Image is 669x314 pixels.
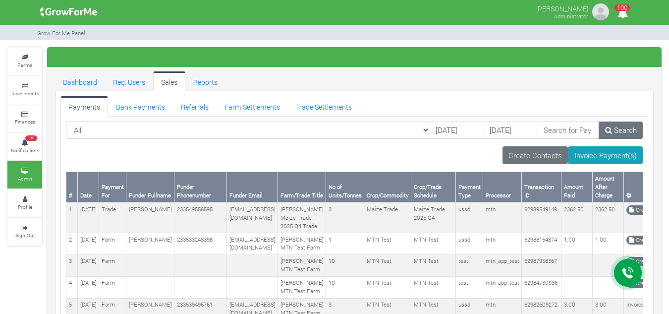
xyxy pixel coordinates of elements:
[456,202,483,233] td: ussd
[7,133,42,160] a: 100 Notifications
[599,122,643,139] a: Search
[483,233,522,255] td: mtn
[614,4,630,11] span: 100
[217,96,288,116] a: Farm Settlements
[522,276,561,298] td: 62984730936
[227,202,278,233] td: [EMAIL_ADDRESS][DOMAIN_NAME]
[7,218,42,246] a: Sign Out
[66,233,78,255] td: 2
[456,254,483,276] td: test
[15,232,35,239] small: Sign Out
[326,254,364,276] td: 10
[60,96,108,116] a: Payments
[456,276,483,298] td: test
[227,233,278,255] td: [EMAIL_ADDRESS][DOMAIN_NAME]
[99,233,126,255] td: Farm
[522,202,561,233] td: 62989549149
[522,254,561,276] td: 62987958367
[278,202,326,233] td: [PERSON_NAME] Maize Trade 2025 Q4 Trade
[522,233,561,255] td: 62988164874
[126,172,174,202] th: Funder Fullname
[411,276,456,298] td: MTN Test
[173,96,217,116] a: Referrals
[536,2,588,14] p: [PERSON_NAME]
[364,254,411,276] td: MTN Test
[593,172,624,202] th: Amount After Charge
[18,175,32,182] small: Admin
[11,90,39,97] small: Investments
[7,189,42,217] a: Profile
[99,202,126,233] td: Trade
[430,122,484,139] input: DD/MM/YYYY
[25,135,37,141] span: 100
[99,276,126,298] td: Farm
[278,233,326,255] td: [PERSON_NAME] MTN Test Farm
[174,172,227,202] th: Funder Phonenumber
[37,29,85,37] small: Grow For Me Panel
[326,172,364,202] th: No of Units/Tonnes
[37,2,101,22] img: growforme image
[483,276,522,298] td: mtn_app_test
[7,161,42,188] a: Admin
[288,96,360,116] a: Trade Settlements
[7,76,42,103] a: Investments
[411,172,456,202] th: Crop/Trade Schedule
[108,96,173,116] a: Bank Payments
[613,2,632,24] i: Notifications
[502,146,568,164] a: Create Contacts
[66,276,78,298] td: 4
[561,233,593,255] td: 1.00
[613,9,632,19] a: 100
[17,62,32,68] small: Farms
[484,122,538,139] input: DD/MM/YYYY
[99,172,126,202] th: Payment For
[364,233,411,255] td: MTN Test
[78,233,99,255] td: [DATE]
[561,202,593,233] td: 2362.50
[278,254,326,276] td: [PERSON_NAME] MTN Test Farm
[11,147,39,154] small: Notifications
[364,202,411,233] td: Maize Trade
[66,254,78,276] td: 3
[538,122,600,139] input: Search for Payments
[185,71,225,91] a: Reports
[483,172,522,202] th: Processor
[326,276,364,298] td: 10
[411,202,456,233] td: Maize Trade 2025 Q4
[483,254,522,276] td: mtn_app_test
[7,48,42,75] a: Farms
[78,172,99,202] th: Date
[278,276,326,298] td: [PERSON_NAME] MTN Test Farm
[591,2,611,22] img: growforme image
[326,202,364,233] td: 3
[456,233,483,255] td: ussd
[227,172,278,202] th: Funder Email
[456,172,483,202] th: Payment Type
[55,71,105,91] a: Dashboard
[15,118,35,125] small: Finances
[7,105,42,132] a: Finances
[99,254,126,276] td: Farm
[66,202,78,233] td: 1
[364,276,411,298] td: MTN Test
[78,276,99,298] td: [DATE]
[18,203,32,210] small: Profile
[153,71,185,91] a: Sales
[78,254,99,276] td: [DATE]
[593,233,624,255] td: 1.00
[593,202,624,233] td: 2362.50
[126,202,174,233] td: [PERSON_NAME]
[326,233,364,255] td: 1
[411,233,456,255] td: MTN Test
[554,12,588,20] small: Administrator
[126,233,174,255] td: [PERSON_NAME]
[568,146,643,164] a: Invoice Payment(s)
[364,172,411,202] th: Crop/Commodity
[66,172,78,202] th: #
[278,172,326,202] th: Farm/Trade Title
[522,172,561,202] th: Transaction ID
[411,254,456,276] td: MTN Test
[174,233,227,255] td: 233533248398
[174,202,227,233] td: 233549556595
[78,202,99,233] td: [DATE]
